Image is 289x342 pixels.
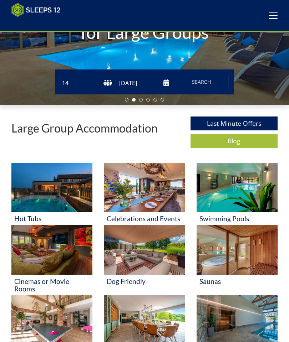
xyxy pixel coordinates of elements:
[197,225,278,295] a: 'Saunas' - Large Group Accommodation Holiday Ideas Saunas
[199,278,275,285] h3: Saunas
[104,225,185,274] img: 'Dog Friendly' - Large Group Accommodation Holiday Ideas
[11,163,92,212] img: 'Hot Tubs' - Large Group Accommodation Holiday Ideas
[104,225,185,295] a: 'Dog Friendly' - Large Group Accommodation Holiday Ideas Dog Friendly
[191,116,278,130] a: Last Minute Offers
[107,215,182,222] h3: Celebrations and Events
[175,75,228,89] button: Search
[192,78,211,85] span: Search
[11,122,158,134] p: Large Group Accommodation
[197,163,278,212] img: 'Swimming Pools' - Large Group Accommodation Holiday Ideas
[191,134,278,148] a: Blog
[14,215,90,222] h3: Hot Tubs
[104,163,185,225] a: 'Celebrations and Events' - Large Group Accommodation Holiday Ideas Celebrations and Events
[14,278,90,292] h3: Cinemas or Movie Rooms
[104,163,185,212] img: 'Celebrations and Events' - Large Group Accommodation Holiday Ideas
[11,3,61,17] img: Sleeps 12
[199,215,275,222] h3: Swimming Pools
[197,225,278,274] img: 'Saunas' - Large Group Accommodation Holiday Ideas
[197,163,278,225] a: 'Swimming Pools' - Large Group Accommodation Holiday Ideas Swimming Pools
[107,278,182,285] h3: Dog Friendly
[11,225,92,274] img: 'Cinemas or Movie Rooms' - Large Group Accommodation Holiday Ideas
[11,163,92,225] a: 'Hot Tubs' - Large Group Accommodation Holiday Ideas Hot Tubs
[118,77,169,89] input: Arrival Date
[8,21,83,27] iframe: Customer reviews powered by Trustpilot
[11,225,92,295] a: 'Cinemas or Movie Rooms' - Large Group Accommodation Holiday Ideas Cinemas or Movie Rooms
